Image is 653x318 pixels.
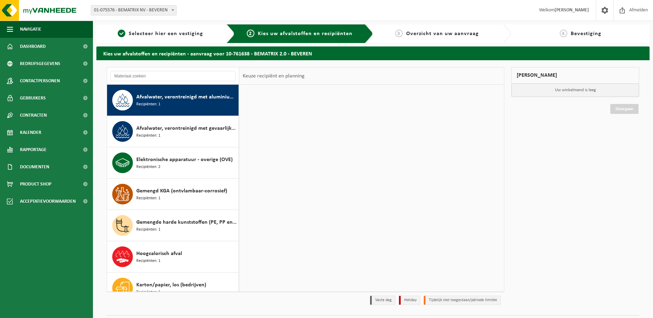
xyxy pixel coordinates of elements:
[107,179,239,210] button: Gemengd KGA (ontvlambaar-corrosief) Recipiënten: 1
[136,250,182,258] span: Hoogcalorisch afval
[107,85,239,116] button: Afvalwater, verontreinigd met aluminiumslib Recipiënten: 1
[110,71,235,81] input: Materiaal zoeken
[20,38,46,55] span: Dashboard
[107,116,239,147] button: Afvalwater, verontreinigd met gevaarlijke producten Recipiënten: 1
[107,210,239,241] button: Gemengde harde kunststoffen (PE, PP en PVC), recycleerbaar (industrieel) Recipiënten: 1
[258,31,352,36] span: Kies uw afvalstoffen en recipiënten
[20,141,46,158] span: Rapportage
[136,93,237,101] span: Afvalwater, verontreinigd met aluminiumslib
[96,46,650,60] h2: Kies uw afvalstoffen en recipiënten - aanvraag voor 10-761638 - BEMATRIX 2.0 - BEVEREN
[107,273,239,304] button: Karton/papier, los (bedrijven) Recipiënten: 1
[424,296,501,305] li: Tijdelijk niet toegestaan/période limitée
[136,281,206,289] span: Karton/papier, los (bedrijven)
[512,84,639,97] p: Uw winkelmand is leeg
[136,218,237,226] span: Gemengde harde kunststoffen (PE, PP en PVC), recycleerbaar (industrieel)
[399,296,420,305] li: Holiday
[136,156,233,164] span: Elektronische apparatuur - overige (OVE)
[20,124,41,141] span: Kalender
[136,164,160,170] span: Recipiënten: 2
[20,158,49,176] span: Documenten
[571,31,601,36] span: Bevestiging
[107,241,239,273] button: Hoogcalorisch afval Recipiënten: 1
[129,31,203,36] span: Selecteer hier een vestiging
[136,226,160,233] span: Recipiënten: 1
[511,67,639,84] div: [PERSON_NAME]
[91,6,176,15] span: 01-075576 - BEMATRIX NV - BEVEREN
[107,147,239,179] button: Elektronische apparatuur - overige (OVE) Recipiënten: 2
[118,30,125,37] span: 1
[20,193,76,210] span: Acceptatievoorwaarden
[610,104,639,114] a: Doorgaan
[20,107,47,124] span: Contracten
[370,296,396,305] li: Vaste dag
[555,8,589,13] strong: [PERSON_NAME]
[239,67,308,85] div: Keuze recipiënt en planning
[136,101,160,108] span: Recipiënten: 1
[136,258,160,264] span: Recipiënten: 1
[100,30,221,38] a: 1Selecteer hier een vestiging
[247,30,254,37] span: 2
[20,21,41,38] span: Navigatie
[20,89,46,107] span: Gebruikers
[20,176,51,193] span: Product Shop
[91,5,177,15] span: 01-075576 - BEMATRIX NV - BEVEREN
[136,289,160,296] span: Recipiënten: 1
[136,132,160,139] span: Recipiënten: 1
[20,55,60,72] span: Bedrijfsgegevens
[20,72,60,89] span: Contactpersonen
[136,195,160,202] span: Recipiënten: 1
[136,187,227,195] span: Gemengd KGA (ontvlambaar-corrosief)
[136,124,237,132] span: Afvalwater, verontreinigd met gevaarlijke producten
[406,31,479,36] span: Overzicht van uw aanvraag
[560,30,567,37] span: 4
[395,30,403,37] span: 3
